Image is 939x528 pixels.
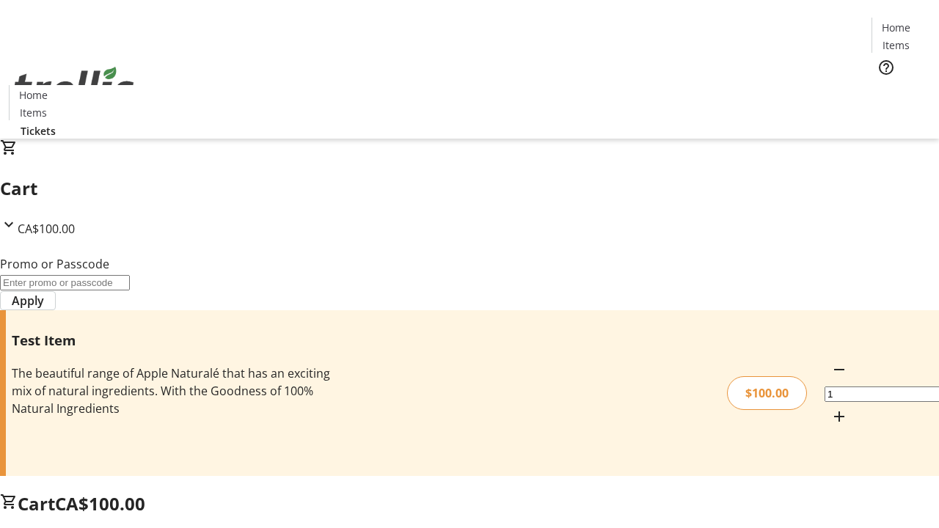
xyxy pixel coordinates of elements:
span: Items [883,37,910,53]
a: Items [10,105,56,120]
button: Help [872,53,901,82]
div: $100.00 [727,376,807,410]
span: Apply [12,292,44,309]
a: Tickets [872,85,930,100]
span: Home [882,20,910,35]
a: Home [10,87,56,103]
span: Items [20,105,47,120]
a: Items [872,37,919,53]
div: The beautiful range of Apple Naturalé that has an exciting mix of natural ingredients. With the G... [12,364,332,417]
span: CA$100.00 [55,491,145,516]
h3: Test Item [12,330,332,351]
span: Tickets [21,123,56,139]
button: Increment by one [825,402,854,431]
span: CA$100.00 [18,221,75,237]
a: Tickets [9,123,67,139]
a: Home [872,20,919,35]
img: Orient E2E Organization 5VlIFcayl0's Logo [9,51,139,124]
span: Home [19,87,48,103]
span: Tickets [883,85,918,100]
button: Decrement by one [825,355,854,384]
